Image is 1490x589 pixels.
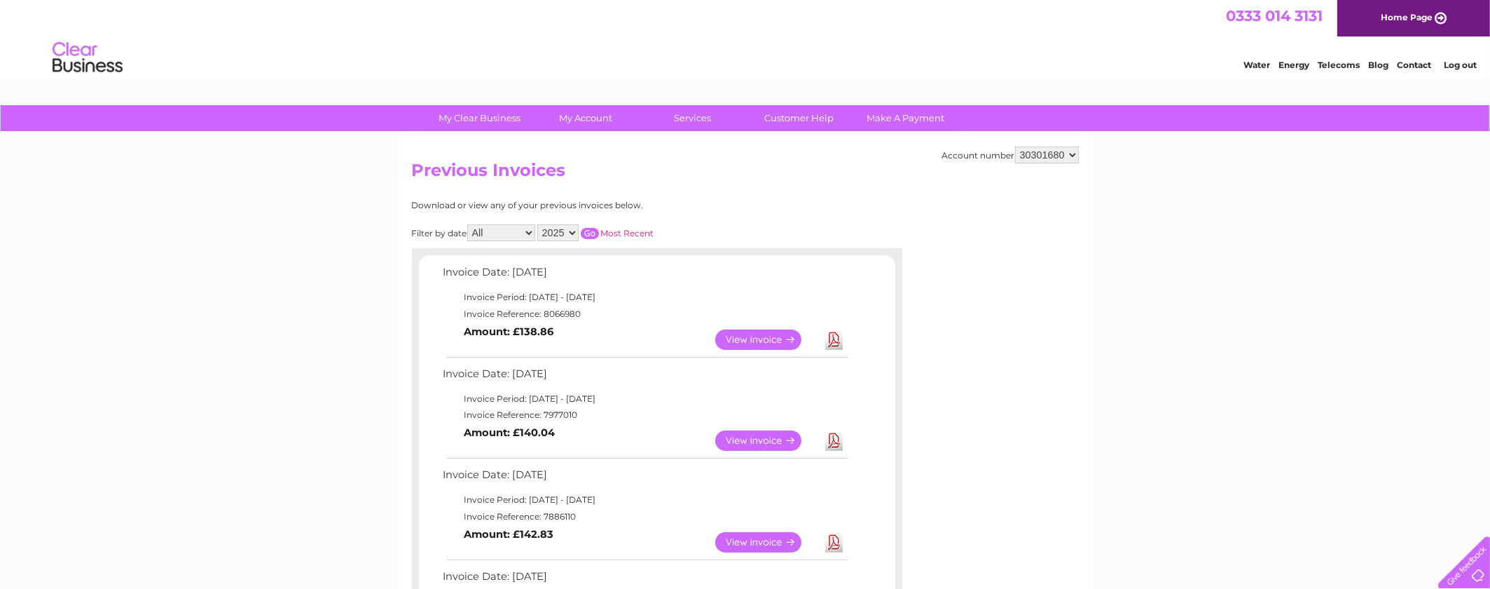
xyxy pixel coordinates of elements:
a: Download [825,532,843,553]
td: Invoice Date: [DATE] [440,263,850,289]
a: Telecoms [1318,60,1360,70]
div: Account number [942,147,1079,163]
a: Contact [1397,60,1431,70]
b: Amount: £140.04 [464,426,556,439]
a: View [715,532,818,553]
a: Water [1243,60,1270,70]
h2: Previous Invoices [412,161,1079,187]
a: Services [635,105,750,131]
a: Energy [1278,60,1309,70]
a: Download [825,431,843,451]
td: Invoice Reference: 7977010 [440,407,850,424]
td: Invoice Date: [DATE] [440,365,850,391]
a: 0333 014 3131 [1226,7,1323,25]
a: My Account [528,105,644,131]
a: View [715,330,818,350]
b: Amount: £142.83 [464,528,554,541]
a: Download [825,330,843,350]
a: Log out [1444,60,1477,70]
a: View [715,431,818,451]
td: Invoice Reference: 8066980 [440,306,850,323]
td: Invoice Period: [DATE] - [DATE] [440,391,850,407]
td: Invoice Date: [DATE] [440,466,850,492]
div: Clear Business is a trading name of Verastar Limited (registered in [GEOGRAPHIC_DATA] No. 3667643... [415,8,1077,68]
img: logo.png [52,36,123,79]
a: Customer Help [741,105,857,131]
a: Make A Payment [848,105,963,131]
a: Blog [1368,60,1388,70]
div: Filter by date [412,224,780,241]
td: Invoice Reference: 7886110 [440,508,850,525]
div: Download or view any of your previous invoices below. [412,201,780,210]
td: Invoice Period: [DATE] - [DATE] [440,492,850,508]
b: Amount: £138.86 [464,325,554,338]
a: My Clear Business [422,105,537,131]
a: Most Recent [601,228,654,238]
td: Invoice Period: [DATE] - [DATE] [440,289,850,306]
